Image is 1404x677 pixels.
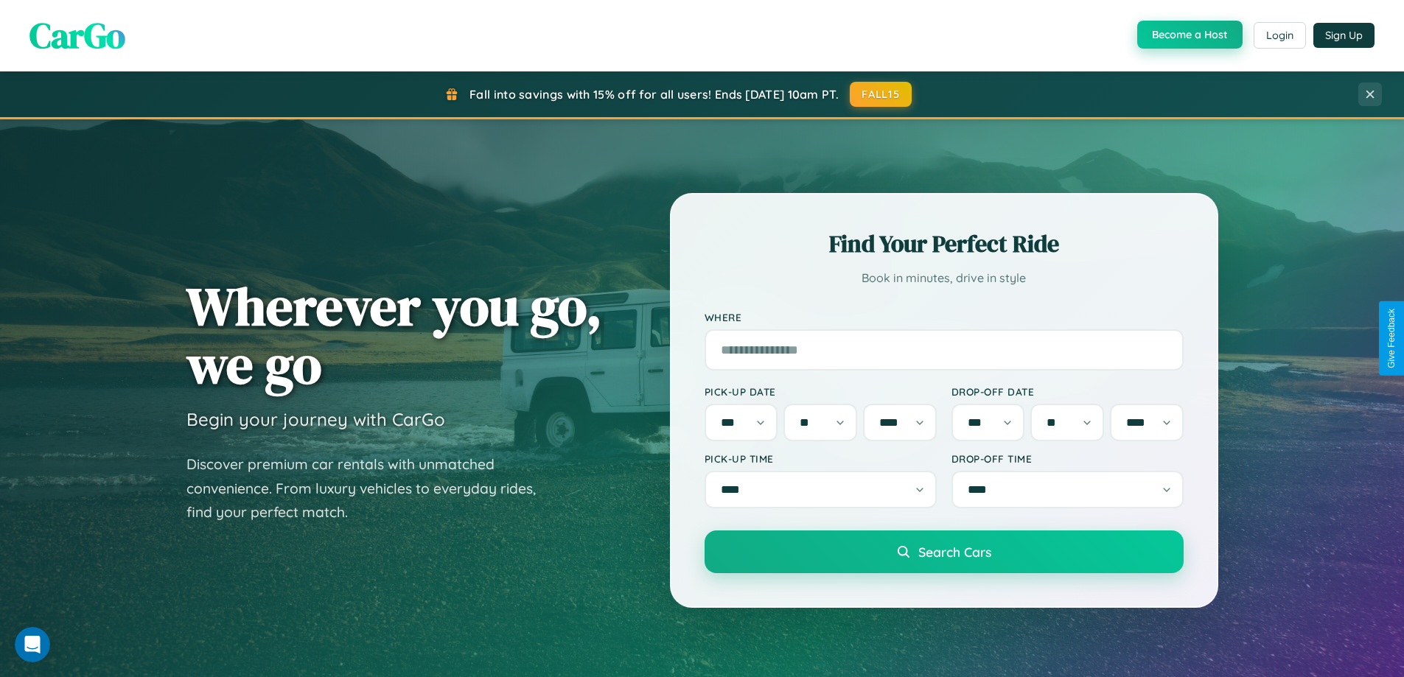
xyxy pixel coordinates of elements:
h1: Wherever you go, we go [186,277,602,393]
p: Book in minutes, drive in style [705,267,1184,289]
button: Search Cars [705,530,1184,573]
span: Fall into savings with 15% off for all users! Ends [DATE] 10am PT. [469,87,839,102]
span: CarGo [29,11,125,60]
label: Pick-up Time [705,452,937,465]
p: Discover premium car rentals with unmatched convenience. From luxury vehicles to everyday rides, ... [186,452,555,525]
h3: Begin your journey with CarGo [186,408,445,430]
label: Drop-off Time [951,452,1184,465]
iframe: Intercom live chat [15,627,50,662]
label: Drop-off Date [951,385,1184,398]
button: Become a Host [1137,21,1243,49]
span: Search Cars [918,544,991,560]
label: Where [705,311,1184,323]
div: Give Feedback [1386,309,1397,368]
h2: Find Your Perfect Ride [705,228,1184,260]
button: FALL15 [850,82,912,107]
button: Login [1254,22,1306,49]
label: Pick-up Date [705,385,937,398]
button: Sign Up [1313,23,1375,48]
